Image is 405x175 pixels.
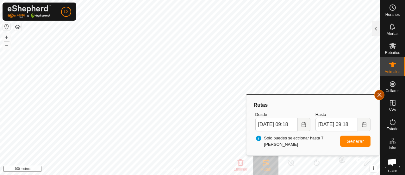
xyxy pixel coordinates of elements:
[3,33,10,41] button: +
[383,153,401,171] div: Chat abierto
[387,127,398,131] font: Estado
[389,146,396,150] font: Infra
[254,102,268,108] font: Rutas
[201,167,222,172] font: Contáctenos
[3,23,10,30] button: Restablecer Mapa
[385,89,399,93] font: Collares
[298,118,310,131] button: Elija fecha
[64,9,69,14] font: L2
[385,12,400,17] font: Horarios
[389,108,396,112] font: VVs
[5,34,9,40] font: +
[157,167,194,172] a: Política de Privacidad
[5,42,8,49] font: –
[373,166,374,171] font: i
[315,112,326,117] font: Hasta
[385,70,400,74] font: Animales
[387,31,398,36] font: Alertas
[201,167,222,172] a: Contáctenos
[347,139,364,144] font: Generar
[385,165,400,173] font: Mapa de Calor
[358,118,371,131] button: Elija fecha
[255,112,267,117] font: Desde
[157,167,194,172] font: Política de Privacidad
[3,42,10,49] button: –
[370,165,377,172] button: i
[385,50,400,55] font: Rebaños
[340,136,371,147] button: Generar
[264,136,324,147] font: Solo puedes seleccionar hasta 7 [PERSON_NAME]
[8,5,51,18] img: Logotipo de Gallagher
[14,23,22,31] button: Capas del Mapa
